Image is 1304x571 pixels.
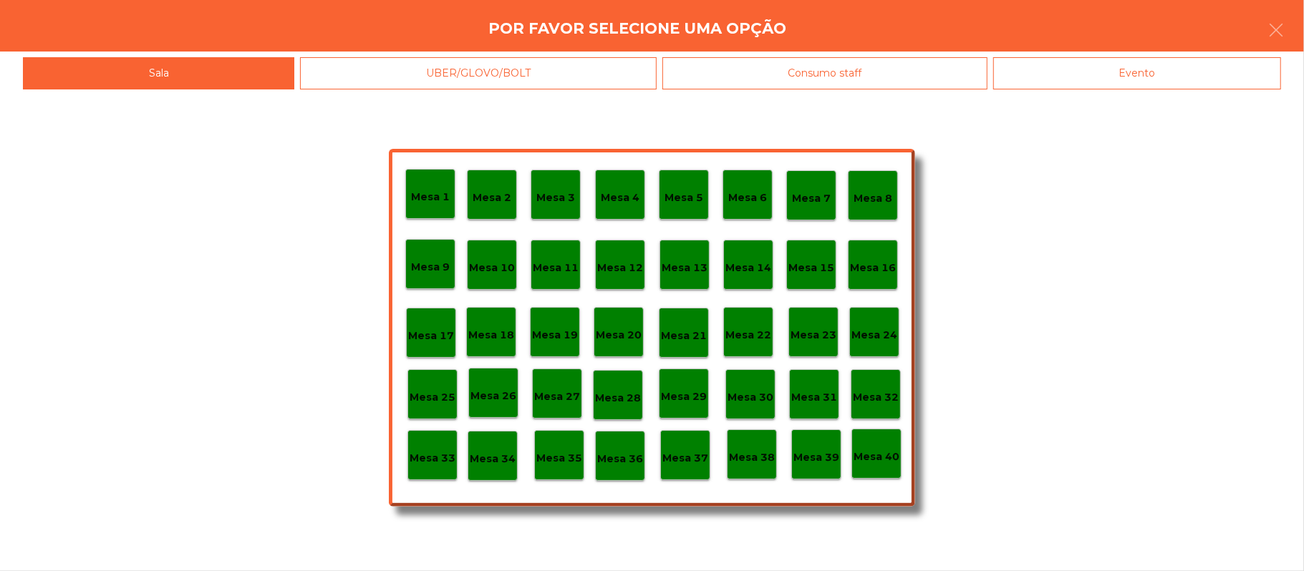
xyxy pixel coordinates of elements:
p: Mesa 40 [854,449,899,465]
p: Mesa 14 [725,260,771,276]
p: Mesa 7 [792,190,831,207]
div: Sala [23,57,294,89]
p: Mesa 35 [536,450,582,467]
div: Evento [993,57,1281,89]
p: Mesa 4 [601,190,639,206]
p: Mesa 29 [661,389,707,405]
p: Mesa 32 [853,389,899,406]
p: Mesa 13 [662,260,707,276]
p: Mesa 25 [410,389,455,406]
p: Mesa 1 [411,189,450,205]
p: Mesa 18 [468,327,514,343]
p: Mesa 28 [595,390,641,406]
p: Mesa 27 [534,389,580,405]
p: Mesa 33 [410,450,455,467]
p: Mesa 20 [596,327,642,343]
p: Mesa 19 [532,327,578,343]
p: Mesa 12 [597,260,643,276]
p: Mesa 36 [597,451,643,467]
p: Mesa 9 [411,259,450,275]
p: Mesa 22 [725,327,771,343]
p: Mesa 34 [470,451,516,467]
p: Mesa 38 [729,449,775,466]
p: Mesa 5 [665,190,703,206]
p: Mesa 23 [791,327,836,343]
p: Mesa 17 [408,328,454,344]
div: UBER/GLOVO/BOLT [300,57,656,89]
p: Mesa 15 [788,260,834,276]
h4: Por favor selecione uma opção [489,18,787,39]
p: Mesa 21 [661,328,707,344]
p: Mesa 8 [854,190,892,207]
p: Mesa 39 [793,449,839,466]
p: Mesa 26 [470,388,516,404]
p: Mesa 10 [469,260,515,276]
p: Mesa 31 [791,389,837,406]
p: Mesa 3 [536,190,575,206]
p: Mesa 30 [728,389,773,406]
div: Consumo staff [662,57,987,89]
p: Mesa 37 [662,450,708,467]
p: Mesa 24 [851,327,897,343]
p: Mesa 6 [728,190,767,206]
p: Mesa 2 [473,190,511,206]
p: Mesa 11 [533,260,579,276]
p: Mesa 16 [850,260,896,276]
